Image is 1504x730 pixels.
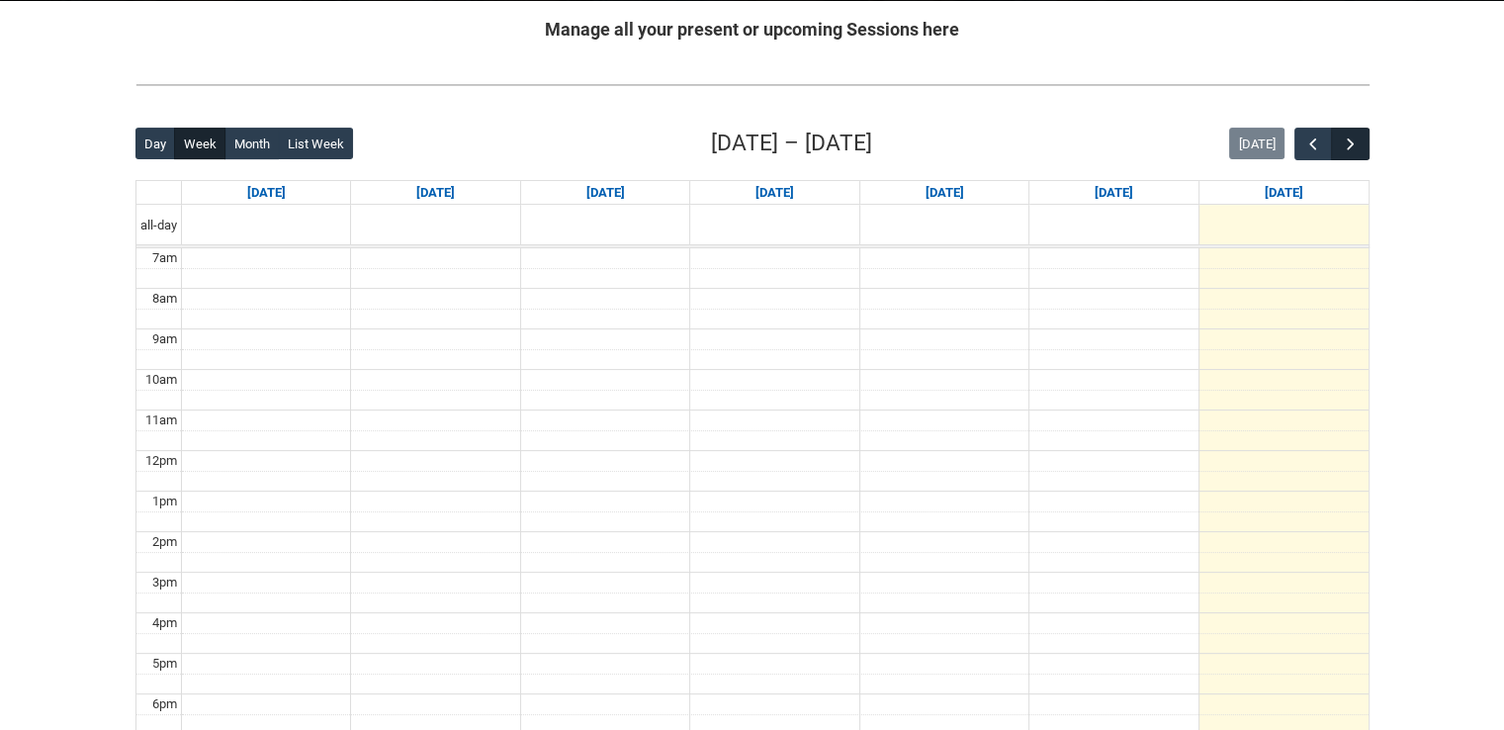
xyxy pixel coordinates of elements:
[1261,181,1307,205] a: Go to September 6, 2025
[148,532,181,552] div: 2pm
[148,573,181,593] div: 3pm
[148,613,181,633] div: 4pm
[148,492,181,511] div: 1pm
[135,74,1370,95] img: REDU_GREY_LINE
[148,654,181,674] div: 5pm
[1294,128,1332,160] button: Previous Week
[412,181,459,205] a: Go to September 1, 2025
[582,181,629,205] a: Go to September 2, 2025
[141,411,181,430] div: 11am
[752,181,798,205] a: Go to September 3, 2025
[174,128,225,159] button: Week
[141,451,181,471] div: 12pm
[141,370,181,390] div: 10am
[243,181,290,205] a: Go to August 31, 2025
[148,694,181,714] div: 6pm
[921,181,967,205] a: Go to September 4, 2025
[1331,128,1369,160] button: Next Week
[148,329,181,349] div: 9am
[1091,181,1137,205] a: Go to September 5, 2025
[148,248,181,268] div: 7am
[278,128,353,159] button: List Week
[224,128,279,159] button: Month
[136,216,181,235] span: all-day
[1229,128,1284,159] button: [DATE]
[148,289,181,309] div: 8am
[135,128,176,159] button: Day
[135,16,1370,43] h2: Manage all your present or upcoming Sessions here
[711,127,872,160] h2: [DATE] – [DATE]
